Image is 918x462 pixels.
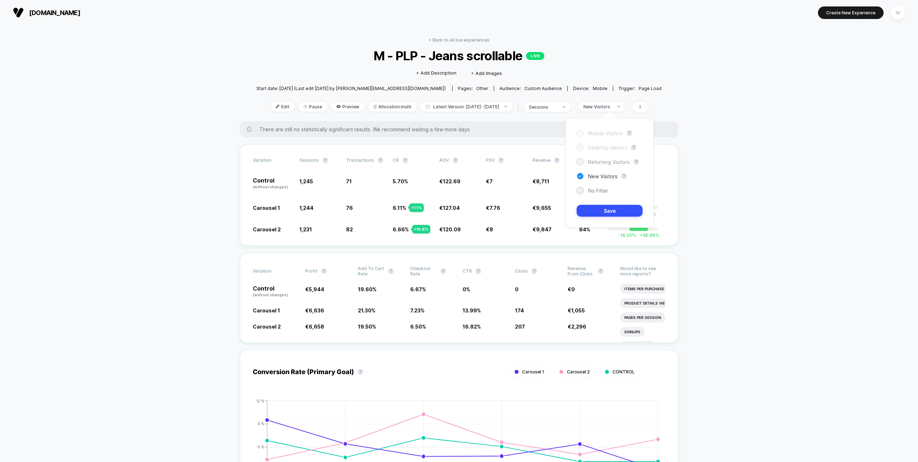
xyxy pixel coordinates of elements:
span: 9,847 [536,226,552,232]
button: ? [388,268,394,274]
span: 122.69 [443,178,460,184]
span: 1,231 [299,226,312,232]
button: ? [378,157,383,163]
span: CTR [463,268,472,274]
button: ? [621,173,627,179]
span: M - PLP - Jeans scrollable [277,48,642,63]
span: 9,655 [536,205,551,211]
img: calendar [426,105,430,108]
span: Carousel 1 [522,369,544,374]
span: 2,296 [571,324,586,330]
div: New Visitors [583,104,612,109]
button: ? [321,268,327,274]
span: 6.67 % [410,286,426,292]
span: 7.76 [489,205,500,211]
button: ? [402,157,408,163]
li: Pages Per Session [620,312,666,322]
span: € [305,307,324,313]
span: 8,711 [536,178,549,184]
span: 1,244 [299,205,313,211]
span: Carousel 1 [253,307,280,313]
span: 76 [346,205,353,211]
tspan: 9 % [257,421,264,426]
span: Custom Audience [524,86,562,91]
span: 21.30 % [358,307,375,313]
span: Mobile Visitors [588,130,623,136]
span: Variation [253,266,292,277]
span: Transactions [346,157,374,163]
span: 1,245 [299,178,313,184]
span: -14.23 % [618,232,636,238]
span: Carousel 2 [253,226,281,232]
span: 0 [515,286,519,292]
span: mobile [593,86,607,91]
span: 82 [346,226,353,232]
span: 13.99 % [463,307,481,313]
button: ? [453,157,458,163]
span: Variation [253,157,292,163]
span: Profit [305,268,317,274]
span: 8 [489,226,493,232]
span: Returning Visitors [588,159,630,165]
span: € [568,307,585,313]
div: + 16.8 % [412,225,430,234]
span: + Add Images [471,70,502,76]
div: Pages: [458,86,488,91]
div: Trigger: [619,86,662,91]
span: Checkout Rate [410,266,437,277]
tspan: 12 % [256,399,264,403]
span: 120.09 [443,226,461,232]
img: end [304,105,307,108]
img: rebalance [374,105,377,109]
span: € [486,226,493,232]
img: Visually logo [13,7,24,18]
li: Items Per Purchase [620,284,668,294]
span: Revenue [533,157,550,163]
span: € [305,324,324,330]
span: Device: [567,86,613,91]
img: end [617,106,620,107]
button: ? [440,268,446,274]
span: 5.70 % [393,178,408,184]
button: ? [626,130,632,136]
span: 6.50 % [410,324,426,330]
span: Start date: [DATE] (Last edit [DATE] by [PERSON_NAME][EMAIL_ADDRESS][DOMAIN_NAME]) [256,86,446,91]
span: Sessions [299,157,319,163]
span: Desktop Visitors [588,145,627,151]
span: AOV [439,157,449,163]
span: No Filter [588,188,608,194]
span: € [568,324,586,330]
span: 6,658 [309,324,324,330]
span: Carousel 1 [253,205,280,211]
span: 16.82 % [463,324,481,330]
span: New Visitors [588,173,617,179]
span: Clicks [515,268,528,274]
li: Signups [620,327,645,337]
li: Signups Rate [620,341,655,351]
div: IV [891,6,905,20]
button: [DOMAIN_NAME] [11,7,82,18]
span: 58.98 % [636,232,659,238]
span: 207 [515,324,525,330]
span: 127.04 [443,205,460,211]
button: Create New Experience [818,6,884,19]
tspan: 6 % [257,445,264,449]
button: ? [358,369,363,375]
span: 0 % [463,286,470,292]
span: € [486,205,500,211]
span: Carousel 2 [253,324,281,330]
span: 1,055 [571,307,585,313]
span: € [568,286,575,292]
span: 71 [346,178,352,184]
span: € [439,205,460,211]
span: € [533,178,549,184]
div: Audience: [500,86,562,91]
button: ? [322,157,328,163]
span: 0 [571,286,575,292]
button: ? [498,157,504,163]
span: Preview [331,102,365,112]
span: There are still no statistically significant results. We recommend waiting a few more days [259,126,664,132]
span: € [533,226,552,232]
a: < Back to all live experiences [429,37,489,43]
span: Latest Version: [DATE] - [DATE] [420,102,512,112]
